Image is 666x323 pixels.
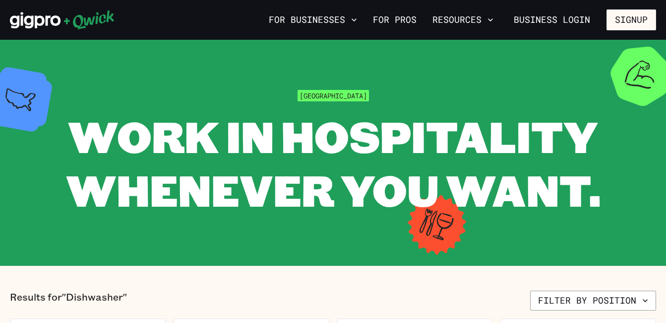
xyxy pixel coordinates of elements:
[369,11,421,28] a: For Pros
[265,11,361,28] button: For Businesses
[530,291,656,311] button: Filter by position
[428,11,497,28] button: Resources
[505,9,599,30] a: Business Login
[66,107,601,218] span: WORK IN HOSPITALITY WHENEVER YOU WANT.
[606,9,656,30] button: Signup
[10,291,127,311] p: Results for "Dishwasher"
[298,90,369,101] span: [GEOGRAPHIC_DATA]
